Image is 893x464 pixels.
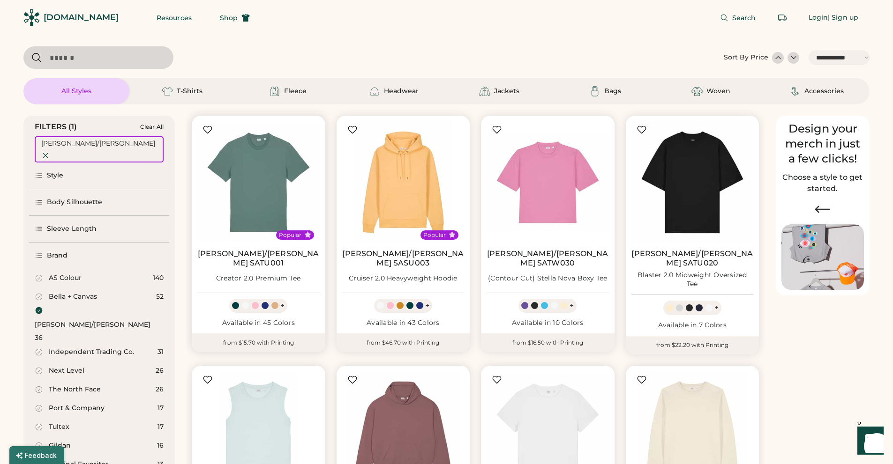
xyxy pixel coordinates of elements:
div: 140 [153,273,164,283]
div: Popular [423,231,446,239]
div: from $16.50 with Printing [481,333,615,352]
div: Woven [706,87,730,96]
img: Image of Lisa Congdon Eye Print on T-Shirt and Hat [781,224,864,290]
div: Available in 43 Colors [342,318,465,328]
button: Retrieve an order [773,8,792,27]
div: The North Face [49,385,101,394]
div: 26 [156,385,164,394]
div: All Styles [61,87,91,96]
div: [PERSON_NAME]/[PERSON_NAME] [35,320,150,330]
div: 26 [156,366,164,376]
div: Port & Company [49,404,105,413]
div: + [425,301,429,311]
img: Rendered Logo - Screens [23,9,40,26]
div: Sleeve Length [47,224,97,234]
button: Resources [145,8,203,27]
div: Accessories [804,87,844,96]
img: Stanley/Stella SASU003 Cruiser 2.0 Heavyweight Hoodie [342,121,465,243]
h2: Choose a style to get started. [781,172,864,194]
img: Stanley/Stella SATW030 (Contour Cut) Stella Nova Boxy Tee [487,121,609,243]
div: from $15.70 with Printing [192,333,325,352]
button: Search [709,8,767,27]
div: Body Silhouette [47,198,103,207]
div: Blaster 2.0 Midweight Oversized Tee [631,271,754,289]
img: Stanley/Stella SATU001 Creator 2.0 Premium Tee [197,121,320,243]
div: 17 [158,422,164,432]
button: Shop [209,8,261,27]
div: Style [47,171,64,180]
div: Gildan [49,441,71,450]
img: Headwear Icon [369,86,380,97]
div: Independent Trading Co. [49,347,134,357]
div: Login [809,13,828,22]
img: Fleece Icon [269,86,280,97]
img: Woven Icon [691,86,703,97]
span: Shop [220,15,238,21]
div: AS Colour [49,273,82,283]
div: 17 [158,404,164,413]
button: Popular Style [304,231,311,238]
a: [PERSON_NAME]/[PERSON_NAME] SATW030 [487,249,609,268]
div: T-Shirts [177,87,203,96]
div: Available in 7 Colors [631,321,754,330]
img: Stanley/Stella SATU020 Blaster 2.0 Midweight Oversized Tee [631,121,754,243]
div: Popular [279,231,301,239]
div: Tultex [49,422,69,432]
div: Cruiser 2.0 Heavyweight Hoodie [349,274,458,283]
div: 16 [157,441,164,450]
div: Design your merch in just a few clicks! [781,121,864,166]
a: [PERSON_NAME]/[PERSON_NAME] SATU001 [197,249,320,268]
button: Popular Style [449,231,456,238]
img: Bags Icon [589,86,600,97]
div: from $22.20 with Printing [626,336,759,354]
div: 36 [35,333,43,343]
div: 31 [158,347,164,357]
div: Jackets [494,87,519,96]
div: + [570,301,574,311]
div: from $46.70 with Printing [337,333,470,352]
a: [PERSON_NAME]/[PERSON_NAME] SASU003 [342,249,465,268]
div: Clear All [140,124,164,130]
div: Fleece [284,87,307,96]
div: Next Level [49,366,84,376]
div: [PERSON_NAME]/[PERSON_NAME] [41,139,155,148]
div: Available in 45 Colors [197,318,320,328]
div: Brand [47,251,68,260]
img: T-Shirts Icon [162,86,173,97]
img: Accessories Icon [789,86,801,97]
div: FILTERS (1) [35,121,77,133]
div: | Sign up [828,13,858,22]
div: Bags [604,87,621,96]
span: Search [732,15,756,21]
div: [DOMAIN_NAME] [44,12,119,23]
a: [PERSON_NAME]/[PERSON_NAME] SATU020 [631,249,754,268]
iframe: Front Chat [848,422,889,462]
div: 52 [156,292,164,302]
div: Sort By Price [724,53,768,62]
img: Jackets Icon [479,86,490,97]
div: Creator 2.0 Premium Tee [216,274,301,283]
div: Available in 10 Colors [487,318,609,328]
div: Bella + Canvas [49,292,97,302]
div: Headwear [384,87,419,96]
div: (Contour Cut) Stella Nova Boxy Tee [488,274,608,283]
div: + [714,302,719,313]
div: + [280,301,285,311]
